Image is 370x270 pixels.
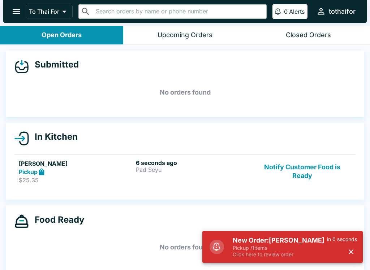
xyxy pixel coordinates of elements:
[14,154,356,188] a: [PERSON_NAME]Pickup$25.356 seconds agoPad SeyuNotify Customer Food is Ready
[14,234,356,260] h5: No orders found
[289,8,305,15] p: Alerts
[19,168,38,175] strong: Pickup
[233,245,327,251] p: Pickup / 1 items
[284,8,288,15] p: 0
[26,5,73,18] button: To Thai For
[14,79,356,105] h5: No orders found
[94,6,263,17] input: Search orders by name or phone number
[253,159,351,184] button: Notify Customer Food is Ready
[7,2,26,21] button: open drawer
[286,31,331,39] div: Closed Orders
[29,8,59,15] p: To Thai For
[19,177,133,184] p: $25.35
[136,166,250,173] p: Pad Seyu
[329,7,356,16] div: tothaifor
[19,159,133,168] h5: [PERSON_NAME]
[136,159,250,166] h6: 6 seconds ago
[313,4,358,19] button: tothaifor
[29,214,84,225] h4: Food Ready
[29,131,78,142] h4: In Kitchen
[158,31,212,39] div: Upcoming Orders
[327,236,357,243] p: in 0 seconds
[42,31,82,39] div: Open Orders
[29,59,79,70] h4: Submitted
[233,236,327,245] h5: New Order: [PERSON_NAME]
[233,251,327,258] p: Click here to review order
